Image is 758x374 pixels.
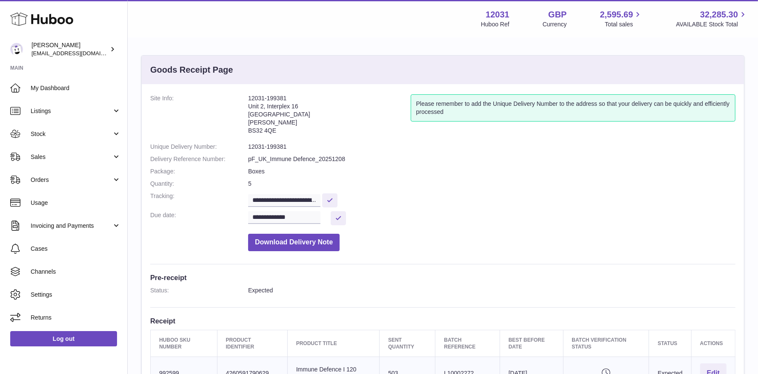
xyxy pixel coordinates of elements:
[676,9,748,28] a: 32,285.30 AVAILABLE Stock Total
[500,330,563,357] th: Best Before Date
[31,314,121,322] span: Returns
[150,155,248,163] dt: Delivery Reference Number:
[248,234,340,251] button: Download Delivery Note
[150,316,735,326] h3: Receipt
[10,43,23,56] img: admin@makewellforyou.com
[150,211,248,225] dt: Due date:
[248,94,411,139] address: 12031-199381 Unit 2, Interplex 16 [GEOGRAPHIC_DATA] [PERSON_NAME] BS32 4QE
[217,330,287,357] th: Product Identifier
[700,9,738,20] span: 32,285.30
[31,50,125,57] span: [EMAIL_ADDRESS][DOMAIN_NAME]
[150,64,233,76] h3: Goods Receipt Page
[31,291,121,299] span: Settings
[31,176,112,184] span: Orders
[31,41,108,57] div: [PERSON_NAME]
[31,153,112,161] span: Sales
[150,192,248,207] dt: Tracking:
[435,330,500,357] th: Batch Reference
[411,94,735,122] div: Please remember to add the Unique Delivery Number to the address so that your delivery can be qui...
[10,331,117,346] a: Log out
[151,330,217,357] th: Huboo SKU Number
[31,245,121,253] span: Cases
[287,330,379,357] th: Product title
[248,286,735,295] dd: Expected
[481,20,509,28] div: Huboo Ref
[248,180,735,188] dd: 5
[676,20,748,28] span: AVAILABLE Stock Total
[605,20,643,28] span: Total sales
[31,84,121,92] span: My Dashboard
[248,167,735,176] dd: Boxes
[150,143,248,151] dt: Unique Delivery Number:
[248,143,735,151] dd: 12031-199381
[691,330,735,357] th: Actions
[248,155,735,163] dd: pF_UK_Immune Defence_20251208
[548,9,566,20] strong: GBP
[31,107,112,115] span: Listings
[31,222,112,230] span: Invoicing and Payments
[600,9,633,20] span: 2,595.69
[150,286,248,295] dt: Status:
[150,180,248,188] dt: Quantity:
[150,273,735,282] h3: Pre-receipt
[150,167,248,176] dt: Package:
[486,9,509,20] strong: 12031
[563,330,649,357] th: Batch Verification Status
[31,268,121,276] span: Channels
[649,330,691,357] th: Status
[31,130,112,138] span: Stock
[31,199,121,207] span: Usage
[600,9,643,28] a: 2,595.69 Total sales
[543,20,567,28] div: Currency
[380,330,435,357] th: Sent Quantity
[150,94,248,139] dt: Site Info:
